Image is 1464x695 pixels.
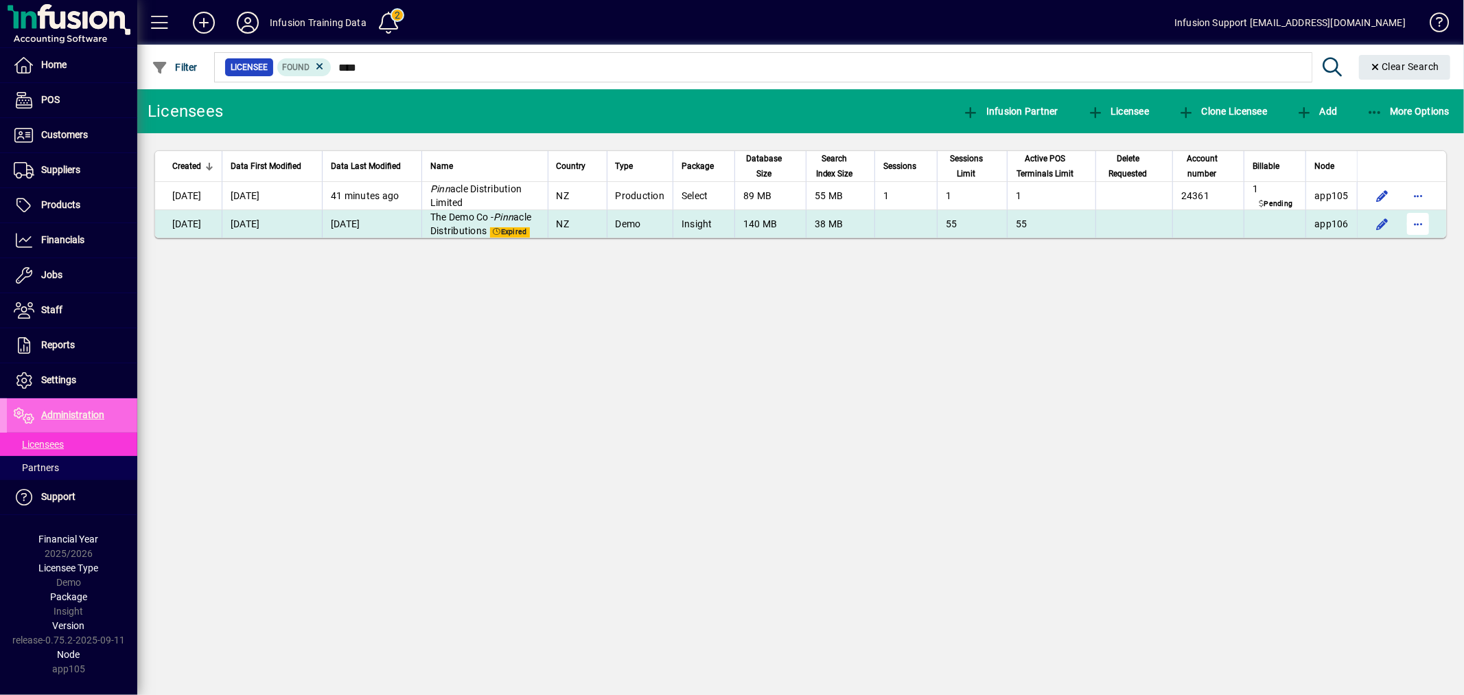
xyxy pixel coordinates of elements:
[41,129,88,140] span: Customers
[7,48,137,82] a: Home
[946,151,999,181] div: Sessions Limit
[1292,99,1340,124] button: Add
[682,159,714,174] span: Package
[1104,151,1152,181] span: Delete Requested
[493,212,513,223] em: Pinn
[548,210,607,238] td: NZ
[1172,182,1244,210] td: 24361
[226,10,270,35] button: Profile
[607,182,673,210] td: Production
[39,534,99,545] span: Financial Year
[490,227,529,238] span: Expired
[41,234,84,245] span: Financials
[14,462,59,473] span: Partners
[430,159,539,174] div: Name
[1407,185,1429,207] button: More options
[557,159,599,174] div: Country
[959,99,1062,124] button: Infusion Partner
[41,199,80,210] span: Products
[7,188,137,223] a: Products
[7,363,137,398] a: Settings
[1370,61,1440,72] span: Clear Search
[172,159,213,174] div: Created
[322,210,421,238] td: [DATE]
[430,183,522,208] span: acle Distribution Limited
[1363,99,1454,124] button: More Options
[1359,55,1451,80] button: Clear
[1016,151,1075,181] span: Active POS Terminals Limit
[270,12,367,34] div: Infusion Training Data
[1181,151,1235,181] div: Account number
[331,159,401,174] span: Data Last Modified
[1314,218,1349,229] span: app106.prod.infusionbusinesssoftware.com
[182,10,226,35] button: Add
[673,182,734,210] td: Select
[1253,159,1297,174] div: Billable
[41,409,104,420] span: Administration
[430,212,531,236] span: The Demo Co - acle Distributions
[883,159,929,174] div: Sessions
[430,183,450,194] em: Pinn
[874,182,937,210] td: 1
[155,182,222,210] td: [DATE]
[41,374,76,385] span: Settings
[1174,99,1270,124] button: Clone Licensee
[1178,106,1267,117] span: Clone Licensee
[41,59,67,70] span: Home
[7,83,137,117] a: POS
[548,182,607,210] td: NZ
[1007,210,1095,238] td: 55
[53,620,85,631] span: Version
[277,58,332,76] mat-chip: Found Status: Found
[7,293,137,328] a: Staff
[222,182,322,210] td: [DATE]
[430,159,453,174] span: Name
[1314,159,1349,174] div: Node
[39,562,99,573] span: Licensee Type
[14,439,64,450] span: Licensees
[322,182,421,210] td: 41 minutes ago
[616,159,634,174] span: Type
[1371,213,1393,235] button: Edit
[1314,190,1349,201] span: app105.prod.infusionbusinesssoftware.com
[734,210,806,238] td: 140 MB
[1007,182,1095,210] td: 1
[1296,106,1337,117] span: Add
[41,94,60,105] span: POS
[1174,12,1406,34] div: Infusion Support [EMAIL_ADDRESS][DOMAIN_NAME]
[231,159,301,174] span: Data First Modified
[7,456,137,479] a: Partners
[743,151,798,181] div: Database Size
[815,151,854,181] span: Search Index Size
[231,60,268,74] span: Licensee
[557,159,586,174] span: Country
[41,491,75,502] span: Support
[7,480,137,514] a: Support
[222,210,322,238] td: [DATE]
[7,258,137,293] a: Jobs
[806,210,874,238] td: 38 MB
[937,182,1007,210] td: 1
[331,159,413,174] div: Data Last Modified
[148,55,201,80] button: Filter
[937,210,1007,238] td: 55
[172,159,201,174] span: Created
[155,210,222,238] td: [DATE]
[1314,159,1334,174] span: Node
[616,159,665,174] div: Type
[1419,3,1447,47] a: Knowledge Base
[734,182,806,210] td: 89 MB
[806,182,874,210] td: 55 MB
[1371,185,1393,207] button: Edit
[1087,106,1150,117] span: Licensee
[152,62,198,73] span: Filter
[41,339,75,350] span: Reports
[743,151,785,181] span: Database Size
[58,649,80,660] span: Node
[673,210,734,238] td: Insight
[7,118,137,152] a: Customers
[1104,151,1164,181] div: Delete Requested
[41,269,62,280] span: Jobs
[607,210,673,238] td: Demo
[1181,151,1223,181] span: Account number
